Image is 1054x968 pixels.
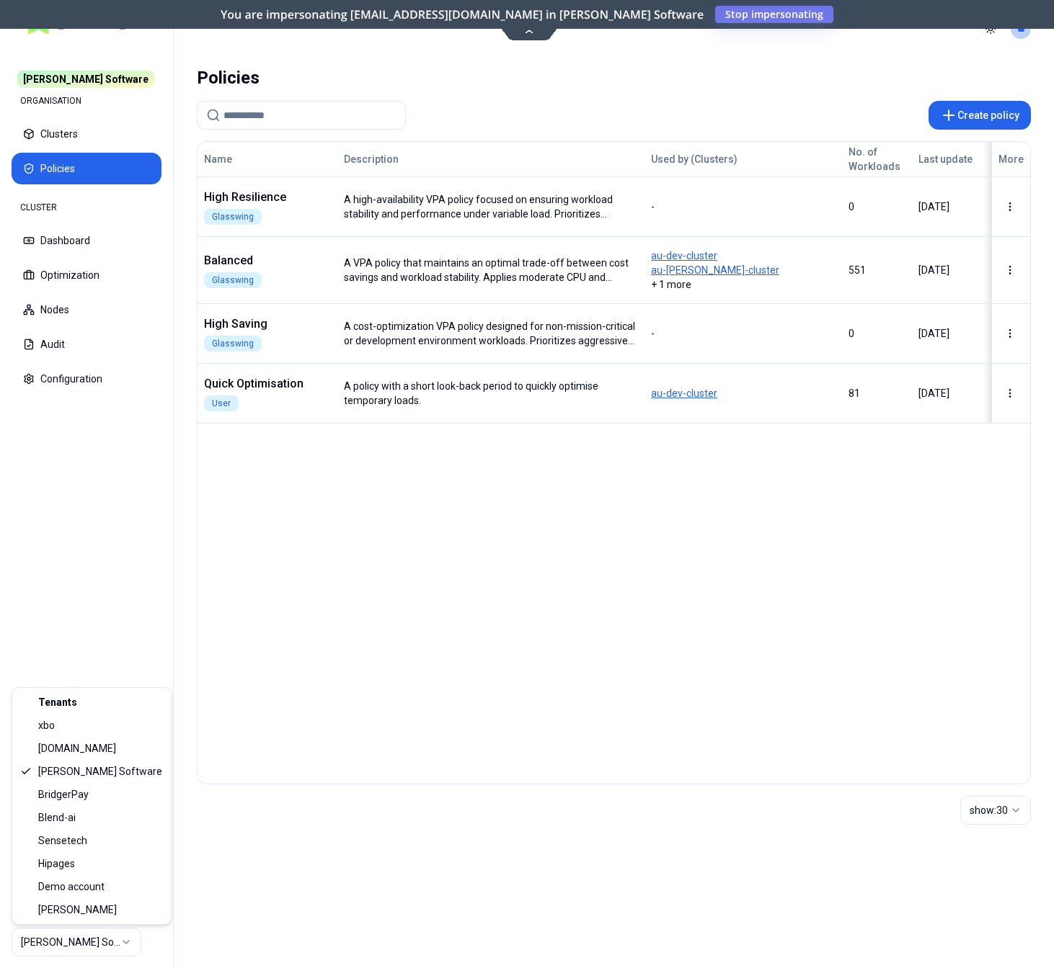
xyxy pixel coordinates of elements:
span: [DOMAIN_NAME] [38,741,116,756]
span: Blend-ai [38,810,76,825]
span: BridgerPay [38,787,89,802]
span: Sensetech [38,833,87,848]
div: Tenants [15,691,168,714]
span: [PERSON_NAME] [38,902,117,917]
span: xbo [38,718,55,732]
span: [PERSON_NAME] Software [38,764,162,779]
span: Demo account [38,879,105,894]
span: Hipages [38,856,75,871]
